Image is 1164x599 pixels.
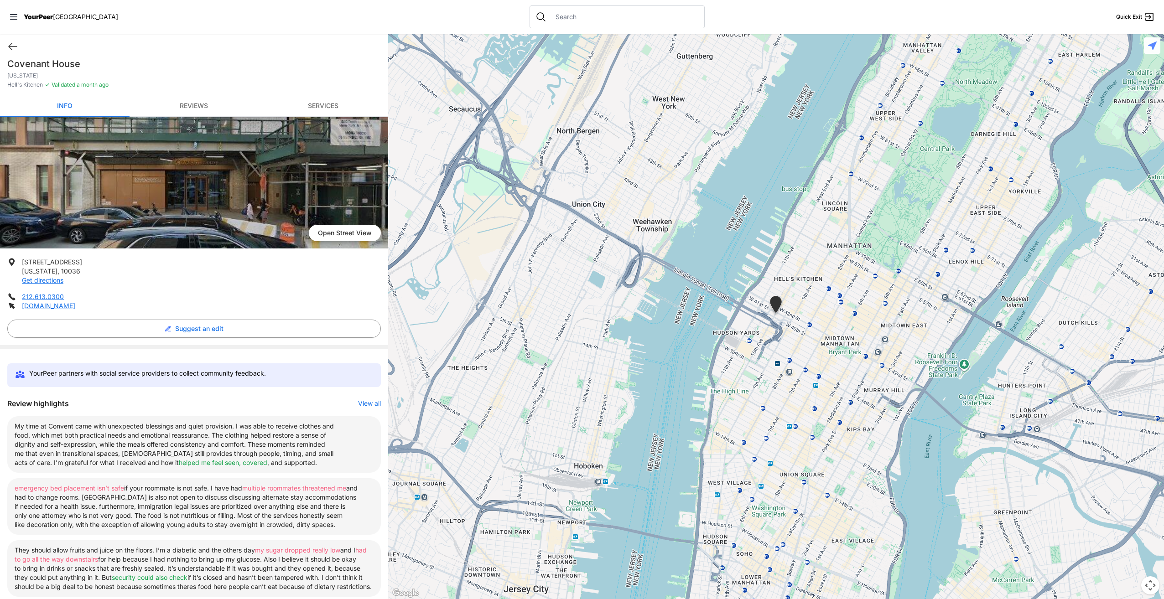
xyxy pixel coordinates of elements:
[52,81,75,88] span: Validated
[1141,576,1159,594] button: Map camera controls
[22,258,82,266] span: [STREET_ADDRESS]
[179,459,267,466] span: helped me feel seen, covered
[7,540,381,597] li: They should allow fruits and juice on the floors. I’m a diabetic and the others day and I for hel...
[768,296,784,316] div: New York
[61,267,80,275] span: 10036
[22,302,75,310] a: [DOMAIN_NAME]
[7,398,69,409] h3: Review highlights
[7,57,381,70] h1: Covenant House
[130,96,259,117] a: Reviews
[45,81,50,88] span: ✓
[1116,11,1155,22] a: Quick Exit
[112,573,187,581] span: security could also check
[175,324,223,333] span: Suggest an edit
[15,484,124,492] span: emergency bed placement isn’t safe
[29,369,266,378] p: YourPeer partners with social service providers to collect community feedback.
[7,81,43,88] span: Hell's Kitchen
[550,12,699,21] input: Search
[259,96,388,117] a: Services
[7,416,381,473] li: My time at Convent came with unexpected blessings and quiet provision. I was able to receive clot...
[22,267,57,275] span: [US_STATE]
[358,399,381,408] button: View all
[7,72,381,79] p: [US_STATE]
[309,225,381,241] span: Open Street View
[390,587,421,599] a: Open this area in Google Maps (opens a new window)
[1116,13,1142,21] span: Quick Exit
[53,13,118,21] span: [GEOGRAPHIC_DATA]
[75,81,109,88] span: a month ago
[7,478,381,535] li: if your roommate is not safe. I have had and had to change rooms. [GEOGRAPHIC_DATA] is also not o...
[24,14,118,20] a: YourPeer[GEOGRAPHIC_DATA]
[22,276,63,284] a: Get directions
[57,267,59,275] span: ,
[7,320,381,338] button: Suggest an edit
[22,293,64,300] a: 212.613.0300
[242,484,346,492] span: multiple roommates threatened me
[255,546,340,554] span: my sugar dropped really low
[24,13,53,21] span: YourPeer
[390,587,421,599] img: Google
